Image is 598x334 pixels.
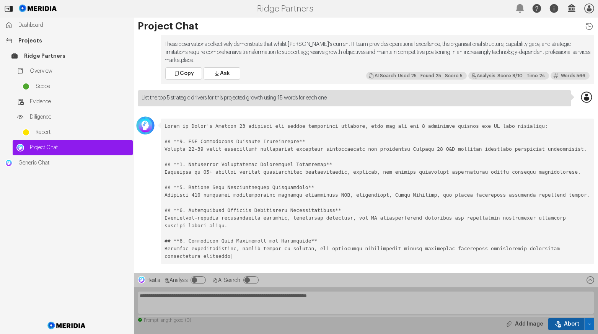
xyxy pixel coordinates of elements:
svg: Analysis [164,278,169,283]
a: Ridge Partners [7,48,133,64]
span: Analysis [169,278,187,283]
p: List the top 5 strategic drivers for this projected growth using 15 words for each one [142,94,567,102]
span: Generic Chat [18,159,129,167]
a: Diligence [13,109,133,125]
span: Diligence [30,113,129,121]
span: Ask [220,70,230,77]
span: AI Search [218,278,240,283]
a: Overview [13,64,133,79]
button: Ask [204,67,240,80]
span: Overview [30,67,129,75]
button: Copy [165,67,202,80]
img: Generic Chat [5,159,13,167]
a: Project ChatProject Chat [13,140,133,155]
button: Abort [585,318,594,330]
span: Hestia [147,278,160,283]
span: Projects [18,37,129,44]
div: I believe I answered the question very well. I focused on providing the information and analysis ... [468,72,549,80]
span: Report [36,129,129,136]
span: Evidence [30,98,129,106]
img: Meridia Logo [46,317,87,334]
button: Add Image [500,318,548,330]
a: Generic ChatGeneric Chat [1,155,133,171]
pre: Lorem ip Dolor's Ametcon 23 adipisci eli seddoe temporinci utlabore, etdo mag ali eni 8 adminimve... [165,122,590,260]
span: Scope [36,83,129,90]
span: Ridge Partners [24,52,129,60]
div: George [138,119,153,126]
p: These observations collectively demonstrate that whilst [PERSON_NAME]'s current IT team provides ... [165,41,590,65]
button: Abort [548,318,585,330]
a: Report [18,125,133,140]
img: Avatar Icon [139,119,152,132]
div: David Wicks [579,90,594,98]
img: Hestia [138,276,145,283]
svg: AI Search [213,278,218,283]
span: Abort [564,320,579,328]
span: Dashboard [18,21,129,29]
a: Evidence [13,94,133,109]
h1: Project Chat [138,21,594,31]
span: Project Chat [30,144,129,152]
a: Dashboard [1,18,133,33]
a: Scope [18,79,133,94]
img: Project Chat [16,144,24,152]
span: Copy [180,70,194,77]
a: Projects [1,33,133,48]
div: Prompt length good (0) [138,317,594,323]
